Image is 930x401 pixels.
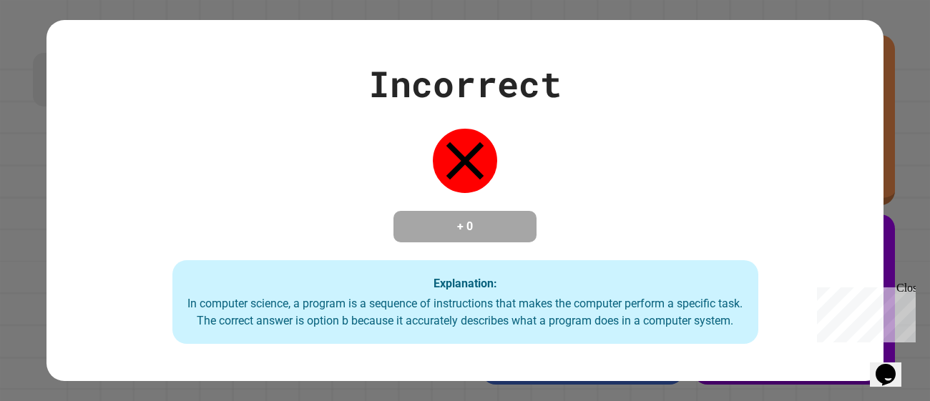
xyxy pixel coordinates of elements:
[870,344,916,387] iframe: chat widget
[6,6,99,91] div: Chat with us now!Close
[187,295,744,330] div: In computer science, a program is a sequence of instructions that makes the computer perform a sp...
[368,57,562,111] div: Incorrect
[408,218,522,235] h4: + 0
[811,282,916,342] iframe: chat widget
[434,276,497,289] strong: Explanation:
